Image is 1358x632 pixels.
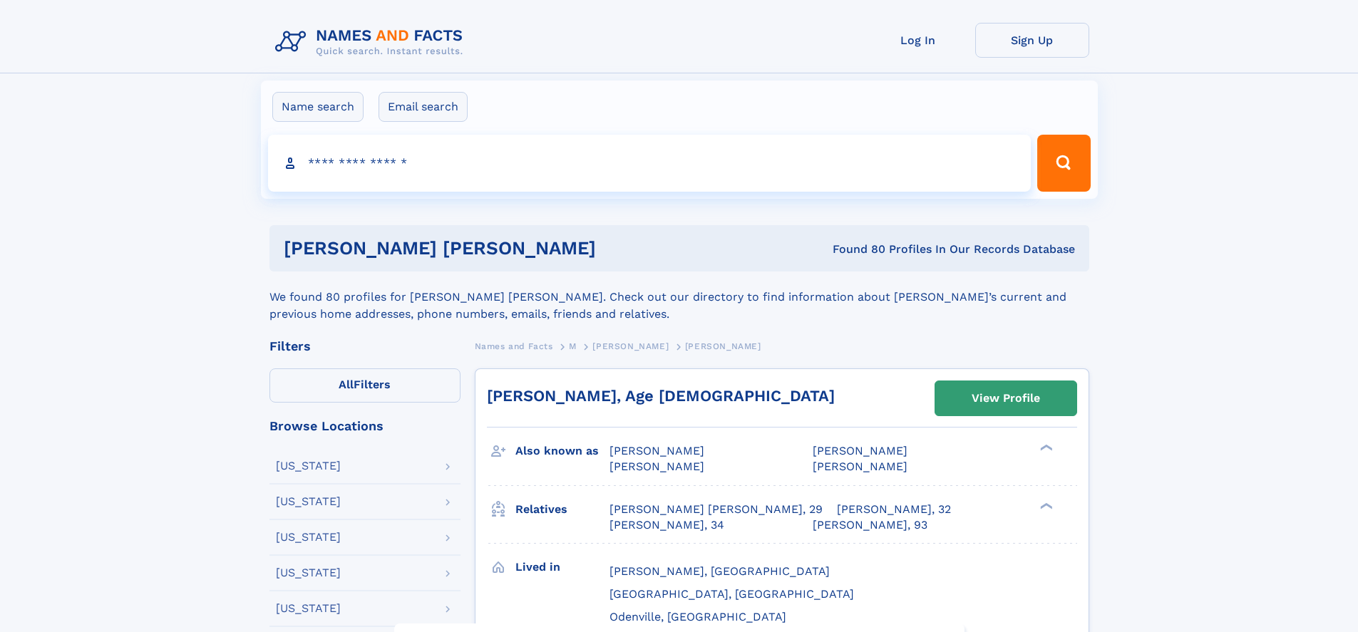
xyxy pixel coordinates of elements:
[592,341,669,351] span: [PERSON_NAME]
[569,337,577,355] a: M
[475,337,553,355] a: Names and Facts
[269,271,1089,323] div: We found 80 profiles for [PERSON_NAME] [PERSON_NAME]. Check out our directory to find information...
[269,368,461,403] label: Filters
[935,381,1076,415] a: View Profile
[269,420,461,432] div: Browse Locations
[609,502,823,517] a: [PERSON_NAME] [PERSON_NAME], 29
[515,497,609,522] h3: Relatives
[1036,501,1054,510] div: ❯
[379,92,468,122] label: Email search
[1037,135,1090,192] button: Search Button
[714,242,1075,257] div: Found 80 Profiles In Our Records Database
[276,532,341,543] div: [US_STATE]
[837,502,951,517] a: [PERSON_NAME], 32
[272,92,364,122] label: Name search
[975,23,1089,58] a: Sign Up
[515,555,609,579] h3: Lived in
[276,460,341,472] div: [US_STATE]
[972,382,1040,415] div: View Profile
[339,378,354,391] span: All
[813,460,907,473] span: [PERSON_NAME]
[268,135,1032,192] input: search input
[609,517,724,533] a: [PERSON_NAME], 34
[861,23,975,58] a: Log In
[592,337,669,355] a: [PERSON_NAME]
[487,387,835,405] a: [PERSON_NAME], Age [DEMOGRAPHIC_DATA]
[609,444,704,457] span: [PERSON_NAME]
[276,567,341,579] div: [US_STATE]
[284,239,714,257] h1: [PERSON_NAME] [PERSON_NAME]
[609,460,704,473] span: [PERSON_NAME]
[276,603,341,614] div: [US_STATE]
[515,439,609,463] h3: Also known as
[276,496,341,507] div: [US_STATE]
[269,23,475,61] img: Logo Names and Facts
[813,517,927,533] a: [PERSON_NAME], 93
[269,340,461,353] div: Filters
[569,341,577,351] span: M
[1036,443,1054,452] div: ❯
[813,444,907,457] span: [PERSON_NAME]
[685,341,761,351] span: [PERSON_NAME]
[609,610,786,623] span: Odenville, [GEOGRAPHIC_DATA]
[609,564,830,578] span: [PERSON_NAME], [GEOGRAPHIC_DATA]
[609,587,854,601] span: [GEOGRAPHIC_DATA], [GEOGRAPHIC_DATA]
